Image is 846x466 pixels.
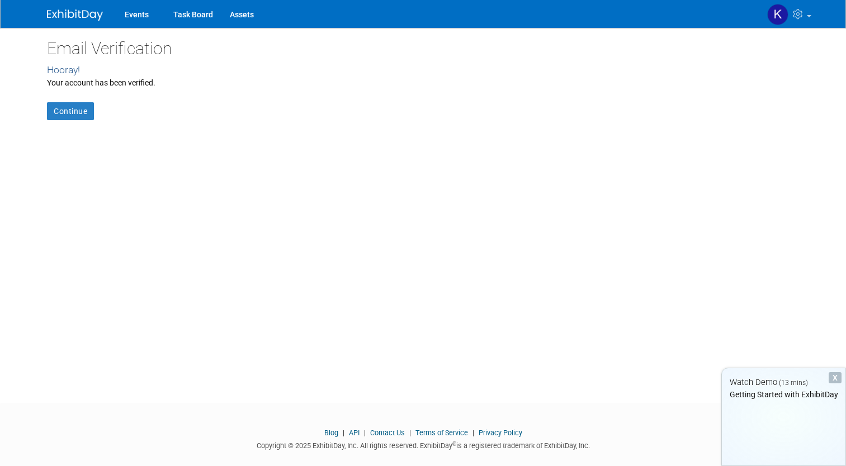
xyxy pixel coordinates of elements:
a: API [349,429,360,437]
a: Blog [324,429,338,437]
span: | [407,429,414,437]
div: Dismiss [829,372,842,383]
span: (13 mins) [779,379,808,387]
span: | [470,429,477,437]
span: | [340,429,347,437]
div: Getting Started with ExhibitDay [722,389,845,400]
a: Continue [47,102,94,120]
img: ExhibitDay [47,9,103,21]
a: Contact Us [370,429,405,437]
span: | [361,429,368,437]
div: Your account has been verified. [47,77,799,88]
a: Terms of Service [415,429,468,437]
sup: ® [452,441,456,447]
a: Privacy Policy [479,429,522,437]
div: Hooray! [47,63,799,77]
h2: Email Verification [47,39,799,58]
img: Kevin Martin [767,4,788,25]
div: Watch Demo [722,377,845,388]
